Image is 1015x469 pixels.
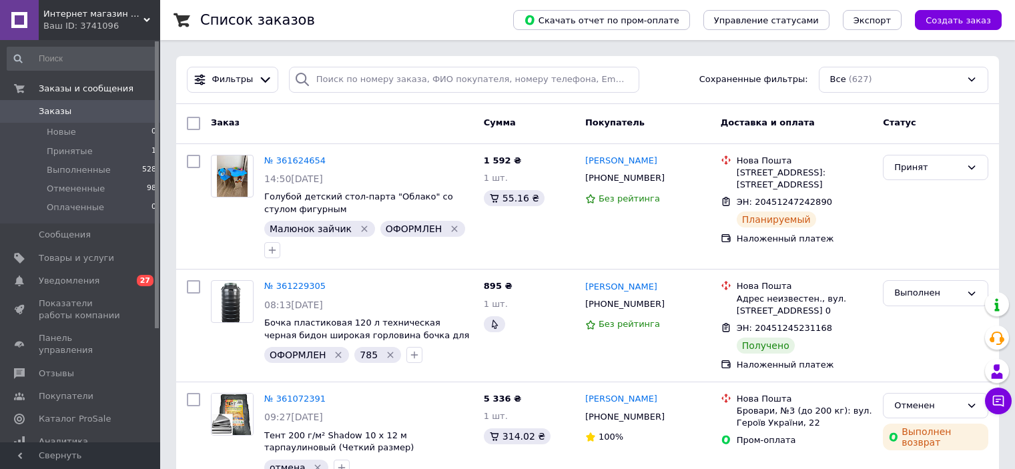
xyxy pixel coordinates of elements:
div: Нова Пошта [737,155,872,167]
span: Отмененные [47,183,105,195]
div: [STREET_ADDRESS]: [STREET_ADDRESS] [737,167,872,191]
span: Уведомления [39,275,99,287]
span: 1 шт. [484,173,508,183]
span: Заказы и сообщения [39,83,133,95]
a: [PERSON_NAME] [585,393,657,406]
div: Нова Пошта [737,393,872,405]
span: Управление статусами [714,15,819,25]
span: Показатели работы компании [39,298,123,322]
span: 1 шт. [484,299,508,309]
a: Голубой детский стол-парта "Облако" со стулом фигурным [264,191,453,214]
span: Создать заказ [926,15,991,25]
span: Сохраненные фильтры: [699,73,808,86]
span: Сумма [484,117,516,127]
span: 27 [137,275,153,286]
span: Все [830,73,846,86]
div: Отменен [894,399,961,413]
svg: Удалить метку [359,223,370,234]
span: ОФОРМЛЕН [386,223,442,234]
a: Создать заказ [902,15,1002,25]
div: Принят [894,161,961,175]
svg: Удалить метку [449,223,460,234]
div: Ваш ID: 3741096 [43,20,160,32]
button: Создать заказ [915,10,1002,30]
h1: Список заказов [200,12,315,28]
span: 0 [151,126,156,138]
svg: Удалить метку [333,350,344,360]
span: 1 шт. [484,411,508,421]
span: Скачать отчет по пром-оплате [524,14,679,26]
a: Фото товару [211,155,254,197]
span: 08:13[DATE] [264,300,323,310]
span: Покупатели [39,390,93,402]
span: Аналитика [39,436,88,448]
span: Оплаченные [47,201,104,213]
div: Нова Пошта [737,280,872,292]
span: Малюнок зайчик [270,223,352,234]
div: Наложенный платеж [737,359,872,371]
div: [PHONE_NUMBER] [583,408,667,426]
span: Каталог ProSale [39,413,111,425]
img: Фото товару [217,155,248,197]
span: 09:27[DATE] [264,412,323,422]
div: Выполнен [894,286,961,300]
span: ЭН: 20451247242890 [737,197,832,207]
div: Пром-оплата [737,434,872,446]
a: Бочка пластиковая 120 л техническая черная бидон широкая горловина бочка для воды [264,318,469,352]
div: Адрес неизвестен., вул. [STREET_ADDRESS] 0 [737,293,872,317]
div: 55.16 ₴ [484,190,545,206]
span: Отзывы [39,368,74,380]
a: Фото товару [211,280,254,323]
a: [PERSON_NAME] [585,281,657,294]
span: 5 336 ₴ [484,394,521,404]
span: Товары и услуги [39,252,114,264]
button: Экспорт [843,10,902,30]
span: Заказ [211,117,240,127]
a: Тент 200 г/м² Shadow 10 х 12 м тарпаулиновый (Четкий размер) универсальные тенты [264,430,414,465]
span: Без рейтинга [599,193,660,203]
a: [PERSON_NAME] [585,155,657,167]
button: Скачать отчет по пром-оплате [513,10,690,30]
img: Фото товару [219,281,245,322]
div: [PHONE_NUMBER] [583,169,667,187]
div: Наложенный платеж [737,233,872,245]
span: 528 [142,164,156,176]
input: Поиск [7,47,157,71]
span: 895 ₴ [484,281,513,291]
span: Доставка и оплата [721,117,815,127]
div: Бровари, №3 (до 200 кг): вул. Героїв України, 22 [737,405,872,429]
div: 314.02 ₴ [484,428,551,444]
span: Без рейтинга [599,319,660,329]
span: 1 592 ₴ [484,155,521,165]
a: № 361624654 [264,155,326,165]
div: Планируемый [737,211,816,227]
a: № 361229305 [264,281,326,291]
span: Сообщения [39,229,91,241]
img: Фото товару [212,394,253,435]
span: Фильтры [212,73,254,86]
input: Поиск по номеру заказа, ФИО покупателя, номеру телефона, Email, номеру накладной [289,67,639,93]
a: № 361072391 [264,394,326,404]
span: ЭН: 20451245231168 [737,323,832,333]
span: Статус [883,117,916,127]
span: ОФОРМЛЕН [270,350,326,360]
span: Заказы [39,105,71,117]
span: Новые [47,126,76,138]
span: Панель управления [39,332,123,356]
span: 100% [599,432,623,442]
span: 14:50[DATE] [264,173,323,184]
svg: Удалить метку [385,350,396,360]
span: 1 [151,145,156,157]
span: Принятые [47,145,93,157]
span: Экспорт [854,15,891,25]
span: Покупатель [585,117,645,127]
span: Интернет магазин Zolotoy-sad [43,8,143,20]
button: Управление статусами [703,10,829,30]
span: 98 [147,183,156,195]
div: [PHONE_NUMBER] [583,296,667,313]
span: 785 [360,350,378,360]
span: Выполненные [47,164,111,176]
button: Чат с покупателем [985,388,1012,414]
